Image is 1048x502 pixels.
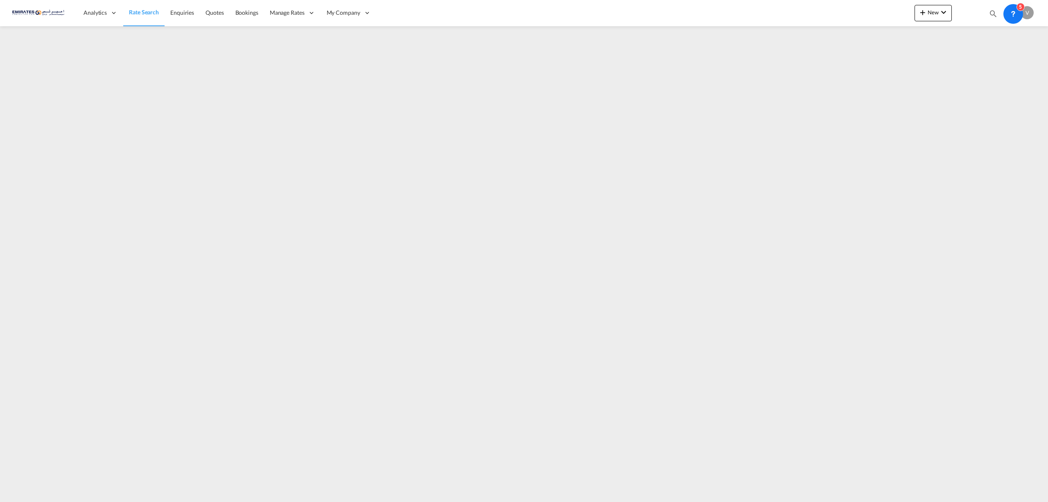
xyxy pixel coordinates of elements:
div: icon-magnify [989,9,998,21]
md-icon: icon-plus 400-fg [918,7,928,17]
span: Enquiries [170,9,194,16]
span: New [918,9,949,16]
img: c67187802a5a11ec94275b5db69a26e6.png [12,4,68,22]
div: V [1021,6,1034,19]
span: My Company [327,9,360,17]
md-icon: icon-magnify [989,9,998,18]
button: icon-plus 400-fgNewicon-chevron-down [915,5,952,21]
span: Quotes [206,9,224,16]
span: Rate Search [129,9,159,16]
span: Bookings [235,9,258,16]
md-icon: icon-chevron-down [939,7,949,17]
div: Help [1003,6,1021,20]
span: Manage Rates [270,9,305,17]
span: Help [1003,6,1016,20]
span: Analytics [84,9,107,17]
